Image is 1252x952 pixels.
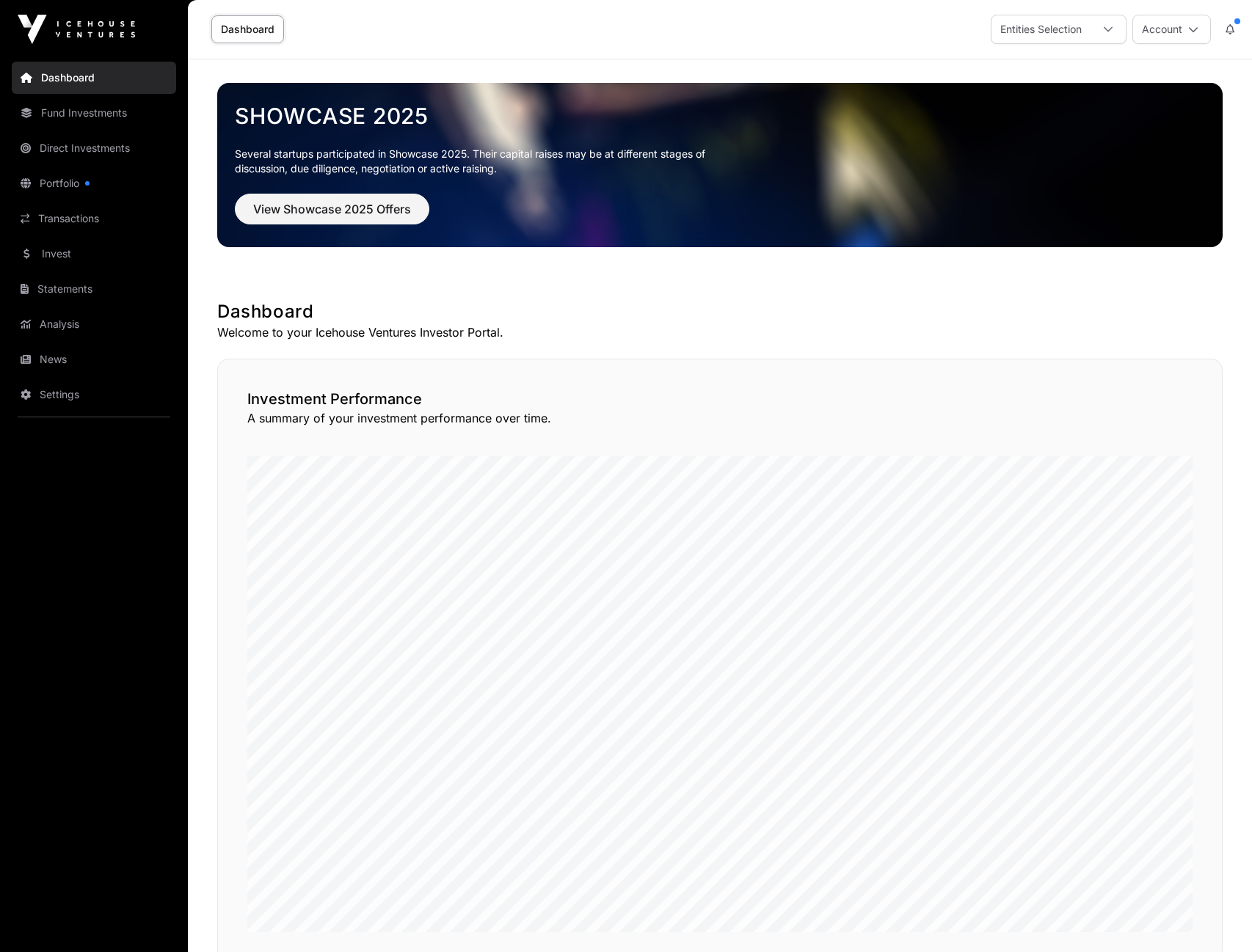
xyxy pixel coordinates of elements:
[217,300,1223,323] h1: Dashboard
[247,409,1193,427] p: A summary of your investment performance over time.
[12,167,176,199] a: Portfolio
[12,378,176,411] a: Settings
[12,97,176,129] a: Fund Investments
[235,194,429,224] button: View Showcase 2025 Offers
[217,323,1223,341] p: Welcome to your Icehouse Ventures Investor Portal.
[12,202,176,235] a: Transactions
[12,343,176,376] a: News
[1132,15,1211,44] button: Account
[12,62,176,94] a: Dashboard
[253,200,411,218] span: View Showcase 2025 Offers
[1179,882,1252,952] iframe: Chat Widget
[12,132,176,164] a: Direct Investments
[18,15,135,44] img: Icehouse Ventures Logo
[211,15,284,43] a: Dashboard
[235,147,728,176] p: Several startups participated in Showcase 2025. Their capital raises may be at different stages o...
[217,83,1223,247] img: Showcase 2025
[991,15,1091,43] div: Entities Selection
[12,273,176,305] a: Statements
[235,103,1205,129] a: Showcase 2025
[12,308,176,340] a: Analysis
[12,238,176,270] a: Invest
[235,208,429,223] a: View Showcase 2025 Offers
[247,389,1193,409] h2: Investment Performance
